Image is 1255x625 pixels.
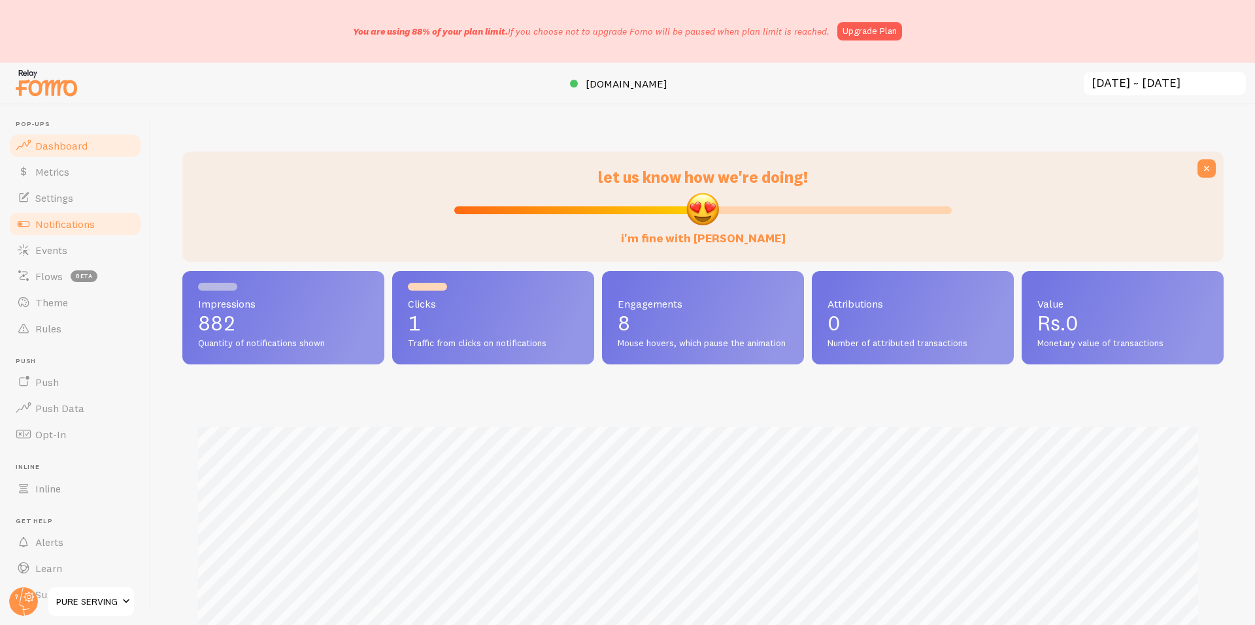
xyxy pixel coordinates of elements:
a: Rules [8,315,142,342]
span: Impressions [198,298,369,309]
a: Inline [8,475,142,502]
a: Opt-In [8,421,142,447]
span: PURE SERVING [56,594,118,609]
span: Notifications [35,217,95,231]
span: You are using 88% of your plan limit. [353,25,508,37]
span: Clicks [408,298,578,309]
span: Alerts [35,536,63,549]
a: Upgrade Plan [837,22,902,40]
span: Push [35,376,59,389]
img: fomo-relay-logo-orange.svg [14,66,79,99]
a: Theme [8,289,142,315]
span: Number of attributed transactions [828,338,998,349]
span: beta [71,270,97,282]
a: Flows beta [8,263,142,289]
a: Settings [8,185,142,211]
span: Get Help [16,517,142,526]
a: Push Data [8,395,142,421]
span: Rules [35,322,61,335]
img: emoji.png [685,191,720,227]
a: Push [8,369,142,395]
a: Metrics [8,159,142,185]
p: If you choose not to upgrade Fomo will be paused when plan limit is reached. [353,25,829,38]
a: Dashboard [8,133,142,159]
a: Learn [8,555,142,581]
span: Inline [35,482,61,495]
span: Engagements [618,298,788,309]
a: PURE SERVING [47,586,135,617]
span: Mouse hovers, which pause the animation [618,338,788,349]
span: Settings [35,191,73,204]
p: 8 [618,313,788,334]
span: Metrics [35,165,69,178]
p: 0 [828,313,998,334]
span: Events [35,244,67,257]
p: 882 [198,313,369,334]
span: Attributions [828,298,998,309]
span: Learn [35,562,62,575]
span: Quantity of notifications shown [198,338,369,349]
span: Push [16,357,142,366]
a: Support [8,581,142,607]
a: Events [8,237,142,263]
span: Push Data [35,402,84,415]
span: Value [1037,298,1208,309]
p: 1 [408,313,578,334]
a: Alerts [8,529,142,555]
span: Dashboard [35,139,88,152]
span: Rs.0 [1037,310,1079,336]
span: Monetary value of transactions [1037,338,1208,349]
span: Pop-ups [16,120,142,129]
span: Opt-In [35,428,66,441]
label: i'm fine with [PERSON_NAME] [621,218,786,246]
span: Inline [16,463,142,472]
span: Traffic from clicks on notifications [408,338,578,349]
span: Flows [35,270,63,283]
a: Notifications [8,211,142,237]
span: Theme [35,296,68,309]
span: let us know how we're doing! [598,167,808,187]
